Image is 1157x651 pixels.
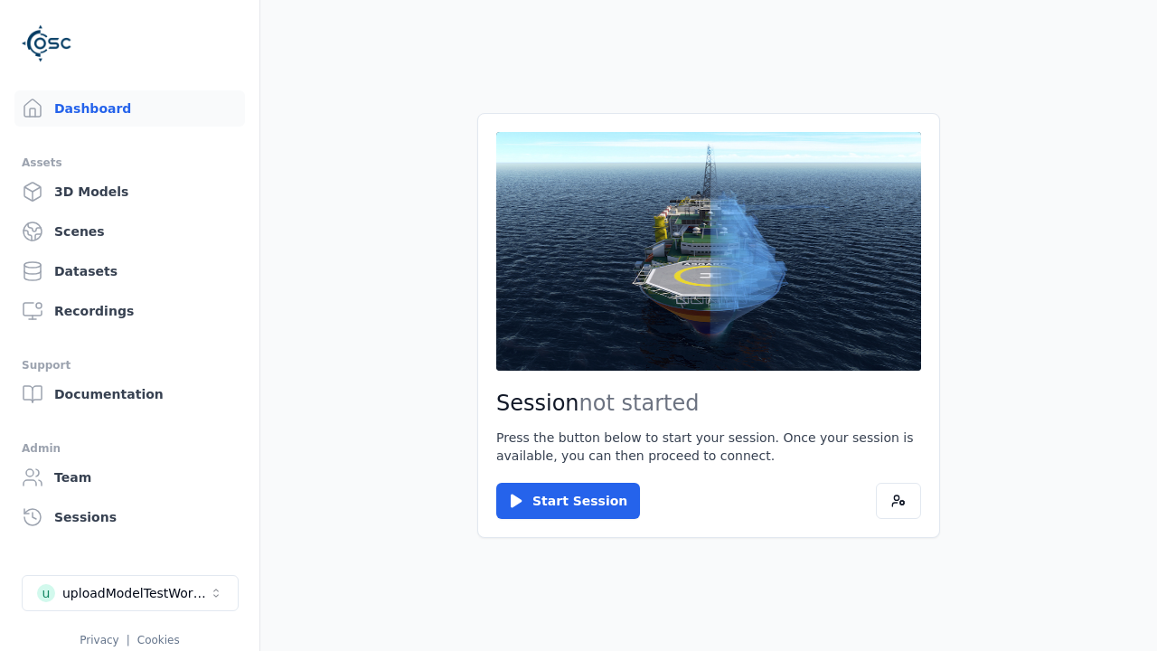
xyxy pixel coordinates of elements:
h2: Session [496,389,921,418]
a: Datasets [14,253,245,289]
a: Cookies [137,634,180,646]
a: Recordings [14,293,245,329]
a: Scenes [14,213,245,250]
div: Admin [22,438,238,459]
button: Start Session [496,483,640,519]
a: Dashboard [14,90,245,127]
img: Logo [22,18,72,69]
span: | [127,634,130,646]
a: Sessions [14,499,245,535]
a: Privacy [80,634,118,646]
div: u [37,584,55,602]
div: Assets [22,152,238,174]
p: Press the button below to start your session. Once your session is available, you can then procee... [496,429,921,465]
a: Team [14,459,245,495]
div: uploadModelTestWorkspace [62,584,209,602]
span: not started [579,391,700,416]
a: Documentation [14,376,245,412]
div: Support [22,354,238,376]
a: 3D Models [14,174,245,210]
button: Select a workspace [22,575,239,611]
